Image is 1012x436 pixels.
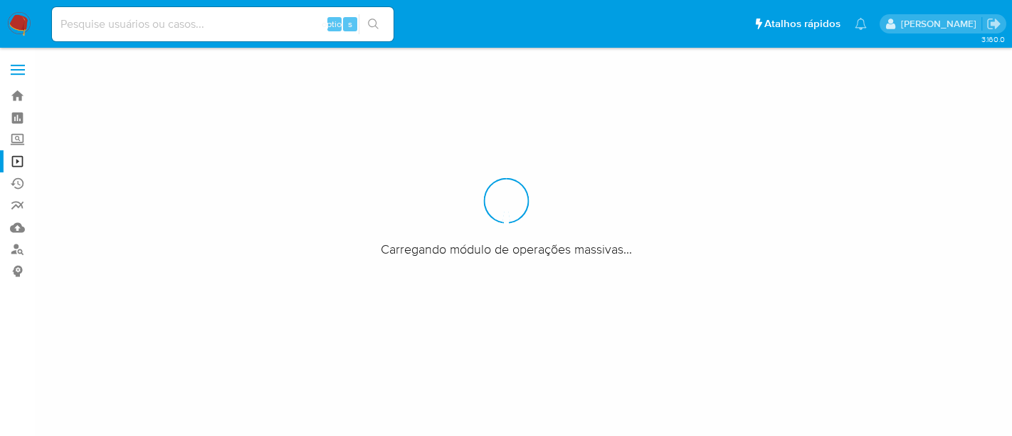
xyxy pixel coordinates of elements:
[348,17,352,31] span: s
[764,16,840,31] span: Atalhos rápidos
[986,16,1001,31] a: Sair
[855,18,867,30] a: Notificações
[381,241,632,258] span: Carregando módulo de operações massivas...
[901,17,981,31] p: renato.lopes@mercadopago.com.br
[322,17,347,31] span: option
[52,15,394,33] input: Pesquise usuários ou casos...
[359,14,388,34] button: search-icon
